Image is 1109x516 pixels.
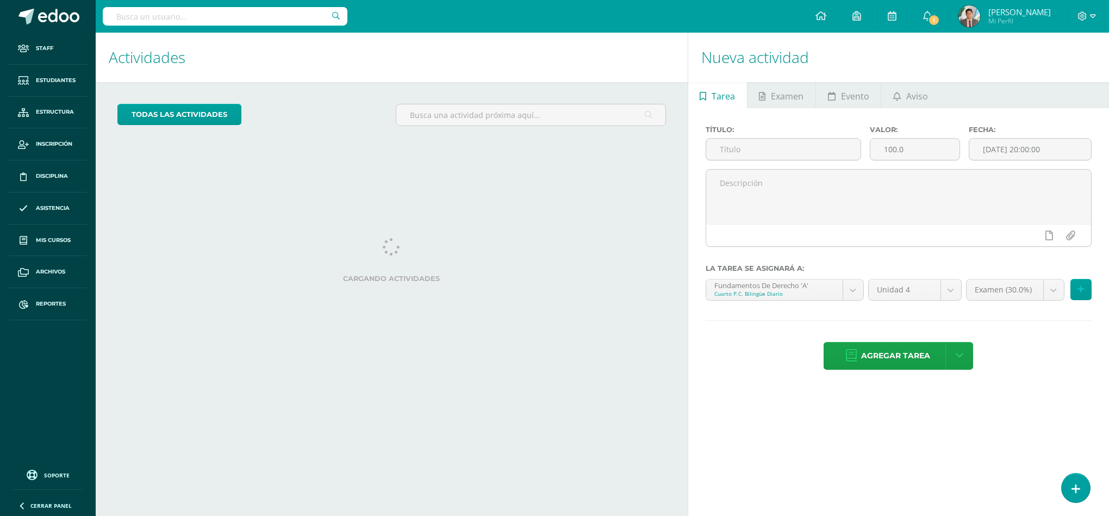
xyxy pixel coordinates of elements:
[9,288,87,320] a: Reportes
[701,33,1096,82] h1: Nueva actividad
[117,275,666,283] label: Cargando actividades
[9,256,87,288] a: Archivos
[988,7,1051,17] span: [PERSON_NAME]
[706,139,861,160] input: Título
[396,104,665,126] input: Busca una actividad próxima aquí...
[861,343,930,369] span: Agregar tarea
[9,128,87,160] a: Inscripción
[869,279,961,300] a: Unidad 4
[103,7,347,26] input: Busca un usuario...
[841,83,869,109] span: Evento
[9,160,87,192] a: Disciplina
[870,126,960,134] label: Valor:
[988,16,1051,26] span: Mi Perfil
[877,279,932,300] span: Unidad 4
[771,83,803,109] span: Examen
[13,467,83,482] a: Soporte
[816,82,881,108] a: Evento
[969,139,1091,160] input: Fecha de entrega
[36,204,70,213] span: Asistencia
[36,300,66,308] span: Reportes
[9,97,87,129] a: Estructura
[36,172,68,181] span: Disciplina
[36,236,71,245] span: Mis cursos
[36,76,76,85] span: Estudiantes
[714,279,834,290] div: Fundamentos De Derecho 'A'
[36,44,53,53] span: Staff
[706,126,862,134] label: Título:
[706,264,1092,272] label: La tarea se asignará a:
[906,83,928,109] span: Aviso
[712,83,735,109] span: Tarea
[969,126,1092,134] label: Fecha:
[870,139,960,160] input: Puntos máximos
[36,140,72,148] span: Inscripción
[109,33,675,82] h1: Actividades
[117,104,241,125] a: todas las Actividades
[975,279,1035,300] span: Examen (30.0%)
[36,268,65,276] span: Archivos
[9,65,87,97] a: Estudiantes
[967,279,1064,300] a: Examen (30.0%)
[747,82,815,108] a: Examen
[714,290,834,297] div: Cuarto P.C. Bilingüe Diario
[9,225,87,257] a: Mis cursos
[881,82,939,108] a: Aviso
[44,471,70,479] span: Soporte
[36,108,74,116] span: Estructura
[9,33,87,65] a: Staff
[706,279,863,300] a: Fundamentos De Derecho 'A'Cuarto P.C. Bilingüe Diario
[30,502,72,509] span: Cerrar panel
[9,192,87,225] a: Asistencia
[688,82,747,108] a: Tarea
[927,14,939,26] span: 1
[958,5,980,27] img: 68712ac611bf39f738fa84918dce997e.png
